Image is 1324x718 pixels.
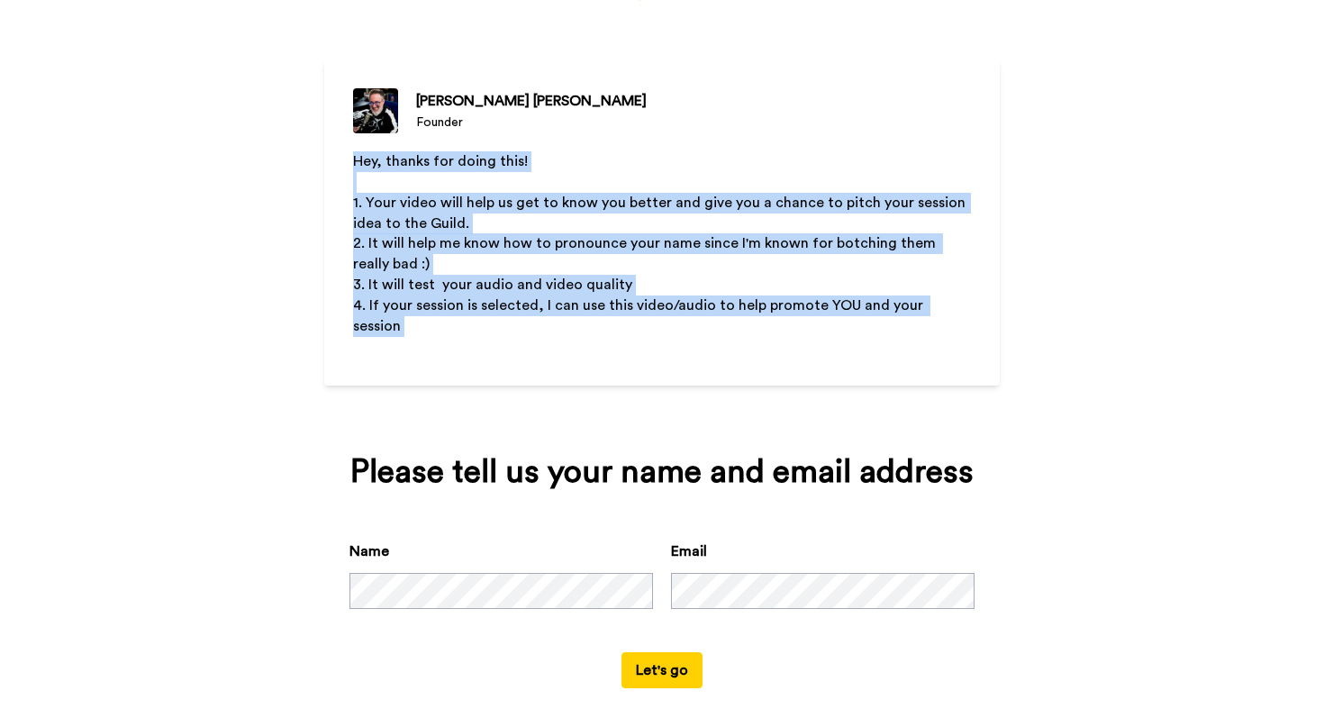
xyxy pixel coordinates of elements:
span: 3. It will test your audio and video quality [353,277,632,292]
label: Email [671,541,707,562]
label: Name [349,541,389,562]
div: Founder [416,114,647,132]
span: 2. It will help me know how to pronounce your name since I'm known for botching them really bad :) [353,236,939,271]
span: 1. Your video will help us get to know you better and give you a chance to pitch your session ide... [353,195,969,231]
div: Please tell us your name and email address [349,454,975,490]
span: 4. If your session is selected, I can use this video/audio to help promote YOU and your session [353,298,927,333]
span: Hey, thanks for doing this! [353,154,528,168]
div: [PERSON_NAME] [PERSON_NAME] [416,90,647,112]
img: Founder [353,88,398,133]
button: Let's go [621,652,703,688]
